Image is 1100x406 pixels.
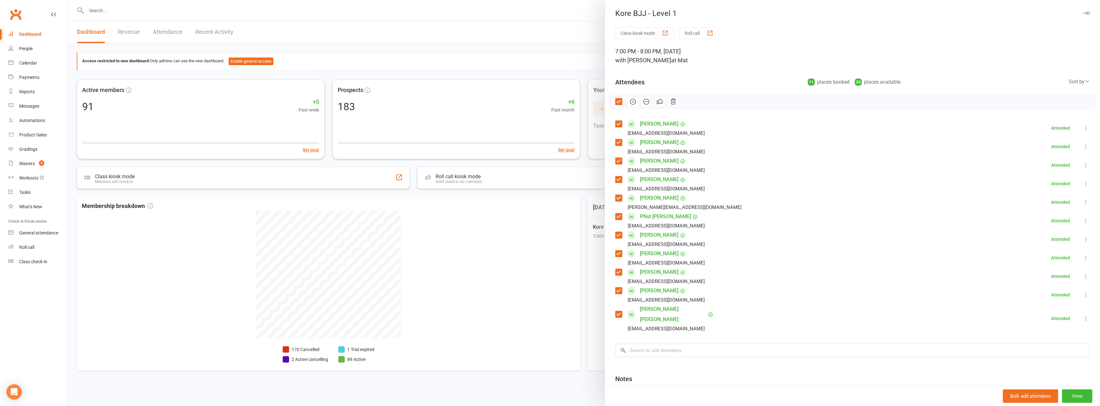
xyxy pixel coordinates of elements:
button: Roll call [679,27,719,39]
div: places available [855,78,900,87]
a: [PERSON_NAME] [640,193,679,203]
div: Dashboard [19,32,41,37]
div: [EMAIL_ADDRESS][DOMAIN_NAME] [628,222,705,230]
div: Attended [1051,218,1070,223]
a: [PERSON_NAME] [640,137,679,148]
a: Reports [8,85,67,99]
a: [PERSON_NAME] [640,230,679,240]
div: 39 [855,79,862,86]
div: places booked [808,78,850,87]
div: [EMAIL_ADDRESS][DOMAIN_NAME] [628,296,705,304]
span: at Mat [671,57,688,64]
div: Reports [19,89,35,94]
div: People [19,46,33,51]
a: [PERSON_NAME] [PERSON_NAME] [640,304,706,325]
a: People [8,42,67,56]
div: Automations [19,118,45,123]
div: [EMAIL_ADDRESS][DOMAIN_NAME] [628,277,705,286]
div: Attended [1051,274,1070,279]
div: Open Intercom Messenger [6,384,22,400]
button: Class kiosk mode [615,27,674,39]
a: Workouts [8,171,67,185]
div: [EMAIL_ADDRESS][DOMAIN_NAME] [628,148,705,156]
div: 7:00 PM - 8:00 PM, [DATE] [615,47,1090,65]
a: Dashboard [8,27,67,42]
div: Gradings [19,147,37,152]
div: [EMAIL_ADDRESS][DOMAIN_NAME] [628,185,705,193]
div: Messages [19,103,39,109]
a: [PERSON_NAME] [640,286,679,296]
div: Attended [1051,237,1070,241]
div: Attended [1051,181,1070,186]
div: [EMAIL_ADDRESS][DOMAIN_NAME] [628,240,705,249]
a: [PERSON_NAME] [640,249,679,259]
a: Class kiosk mode [8,255,67,269]
a: Calendar [8,56,67,70]
button: View [1062,389,1092,403]
a: Gradings [8,142,67,157]
a: [PERSON_NAME] [640,174,679,185]
a: Tasks [8,185,67,200]
div: [EMAIL_ADDRESS][DOMAIN_NAME] [628,259,705,267]
div: Payments [19,75,39,80]
div: [EMAIL_ADDRESS][DOMAIN_NAME] [628,166,705,174]
div: Calendar [19,60,37,65]
a: What's New [8,200,67,214]
a: Product Sales [8,128,67,142]
div: Sort by [1069,78,1090,86]
a: Roll call [8,240,67,255]
div: Attended [1051,200,1070,204]
a: [PERSON_NAME] [640,119,679,129]
a: Payments [8,70,67,85]
button: Bulk add attendees [1003,389,1058,403]
div: [PERSON_NAME][EMAIL_ADDRESS][DOMAIN_NAME] [628,203,742,211]
div: 11 [808,79,815,86]
div: [EMAIL_ADDRESS][DOMAIN_NAME] [628,129,705,137]
div: Attended [1051,293,1070,297]
div: Attendees [615,78,645,87]
div: Attended [1051,316,1070,321]
div: Workouts [19,175,38,180]
a: Clubworx [8,6,24,22]
div: [EMAIL_ADDRESS][DOMAIN_NAME] [628,325,705,333]
a: [PERSON_NAME] [640,267,679,277]
div: Kore BJJ - Level 1 [605,9,1100,18]
input: Search to add attendees [615,344,1090,357]
div: Class check-in [19,259,47,264]
div: Waivers [19,161,35,166]
div: Tasks [19,190,31,195]
div: Attended [1051,126,1070,130]
a: General attendance kiosk mode [8,226,67,240]
a: Messages [8,99,67,113]
div: Roll call [19,245,34,250]
span: 5 [39,160,44,166]
div: Product Sales [19,132,47,137]
div: Attended [1051,256,1070,260]
a: [PERSON_NAME] [640,156,679,166]
div: What's New [19,204,42,209]
div: Attended [1051,163,1070,167]
div: General attendance [19,230,58,235]
span: with [PERSON_NAME] [615,57,671,64]
div: Attended [1051,144,1070,149]
a: Automations [8,113,67,128]
div: Add notes for this class / appointment below [615,385,1090,393]
div: Notes [615,374,632,383]
a: Waivers 5 [8,157,67,171]
a: PNut [PERSON_NAME] [640,211,691,222]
